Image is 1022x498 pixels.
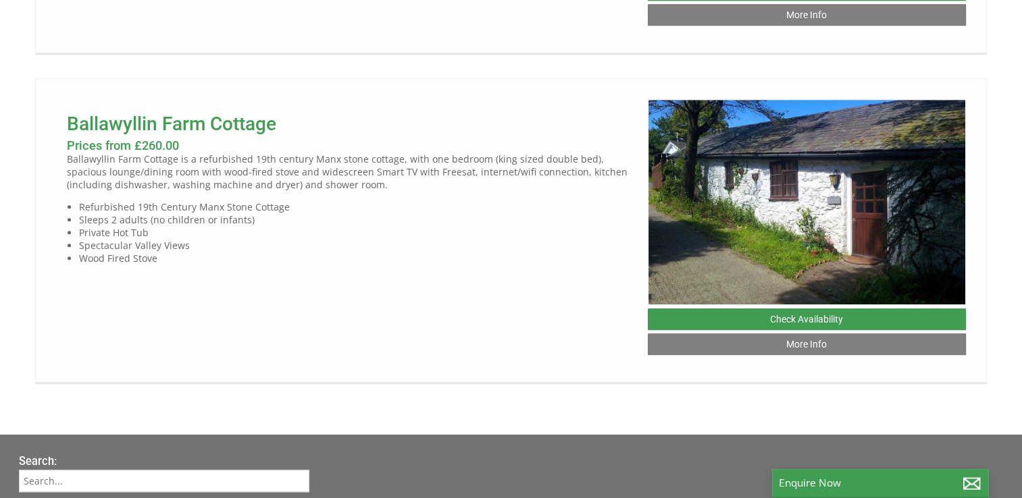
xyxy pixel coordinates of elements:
p: Ballawyllin Farm Cottage is a refurbished 19th century Manx stone cottage, with one bedroom (king... [67,153,637,191]
a: More Info [648,4,966,26]
a: Check Availability [648,308,966,330]
a: Ballawyllin Farm Cottage [67,113,276,135]
a: More Info [648,333,966,355]
li: Sleeps 2 adults (no children or infants) [79,213,636,226]
input: Search... [19,470,309,492]
h3: Prices from £260.00 [67,138,637,153]
li: Spectacular Valley Views [79,239,636,252]
li: Private Hot Tub [79,226,636,239]
li: Refurbished 19th Century Manx Stone Cottage [79,200,636,213]
p: Enquire Now [779,476,981,490]
img: ballawyllin-cottage-self.original.jpg [648,99,966,305]
li: Wood Fired Stove [79,252,636,265]
h3: Search: [19,455,309,468]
